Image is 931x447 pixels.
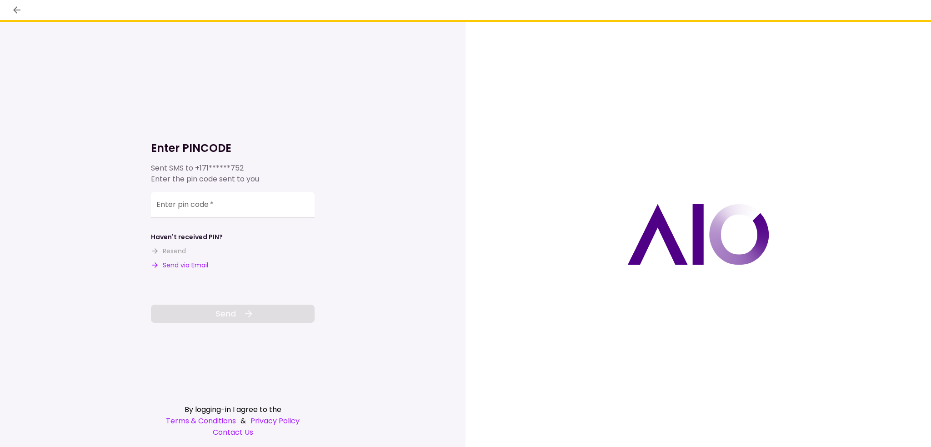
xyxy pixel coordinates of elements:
a: Privacy Policy [250,415,300,427]
button: Send via Email [151,261,208,270]
span: Send [215,307,236,320]
img: AIO logo [627,204,769,265]
div: By logging-in I agree to the [151,404,315,415]
h1: Enter PINCODE [151,141,315,156]
div: & [151,415,315,427]
a: Terms & Conditions [166,415,236,427]
button: Send [151,305,315,323]
button: Resend [151,246,186,256]
a: Contact Us [151,427,315,438]
div: Sent SMS to Enter the pin code sent to you [151,163,315,185]
button: back [9,2,25,18]
div: Haven't received PIN? [151,232,223,242]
